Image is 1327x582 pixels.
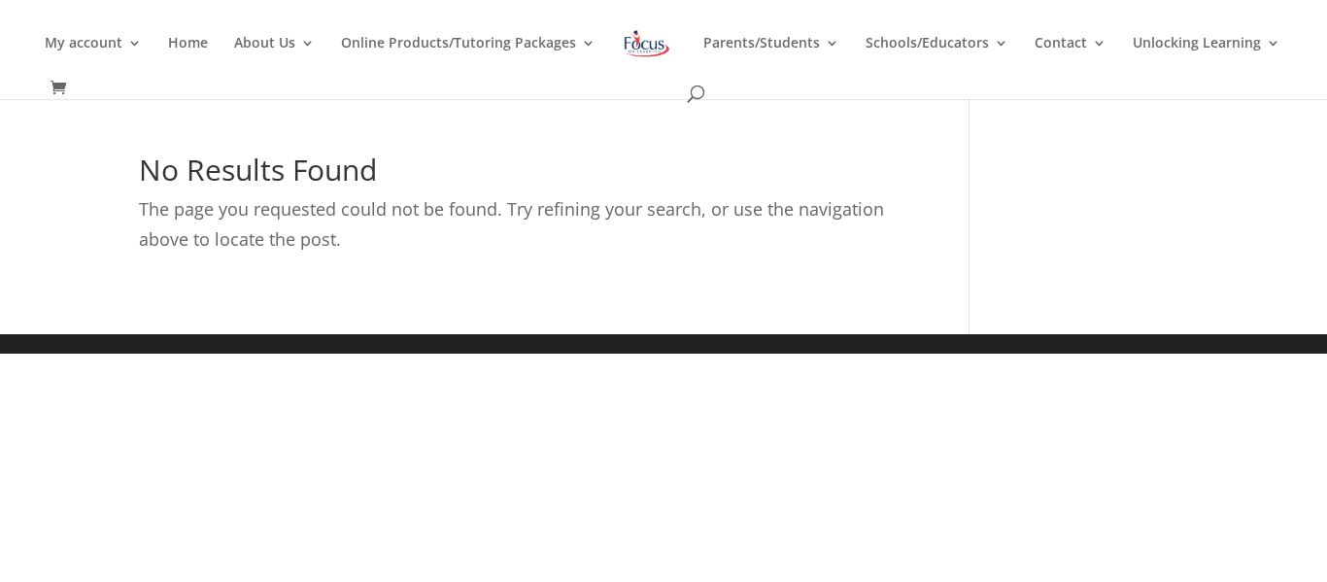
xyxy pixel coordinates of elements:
a: Contact [1035,36,1106,82]
a: Home [168,36,208,82]
a: Parents/Students [703,36,839,82]
a: Schools/Educators [866,36,1008,82]
p: The page you requested could not be found. Try refining your search, or use the navigation above ... [139,194,911,254]
h1: No Results Found [139,155,911,194]
img: Focus on Learning [622,26,672,61]
a: About Us [234,36,315,82]
a: Online Products/Tutoring Packages [341,36,595,82]
a: My account [45,36,142,82]
a: Unlocking Learning [1133,36,1280,82]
